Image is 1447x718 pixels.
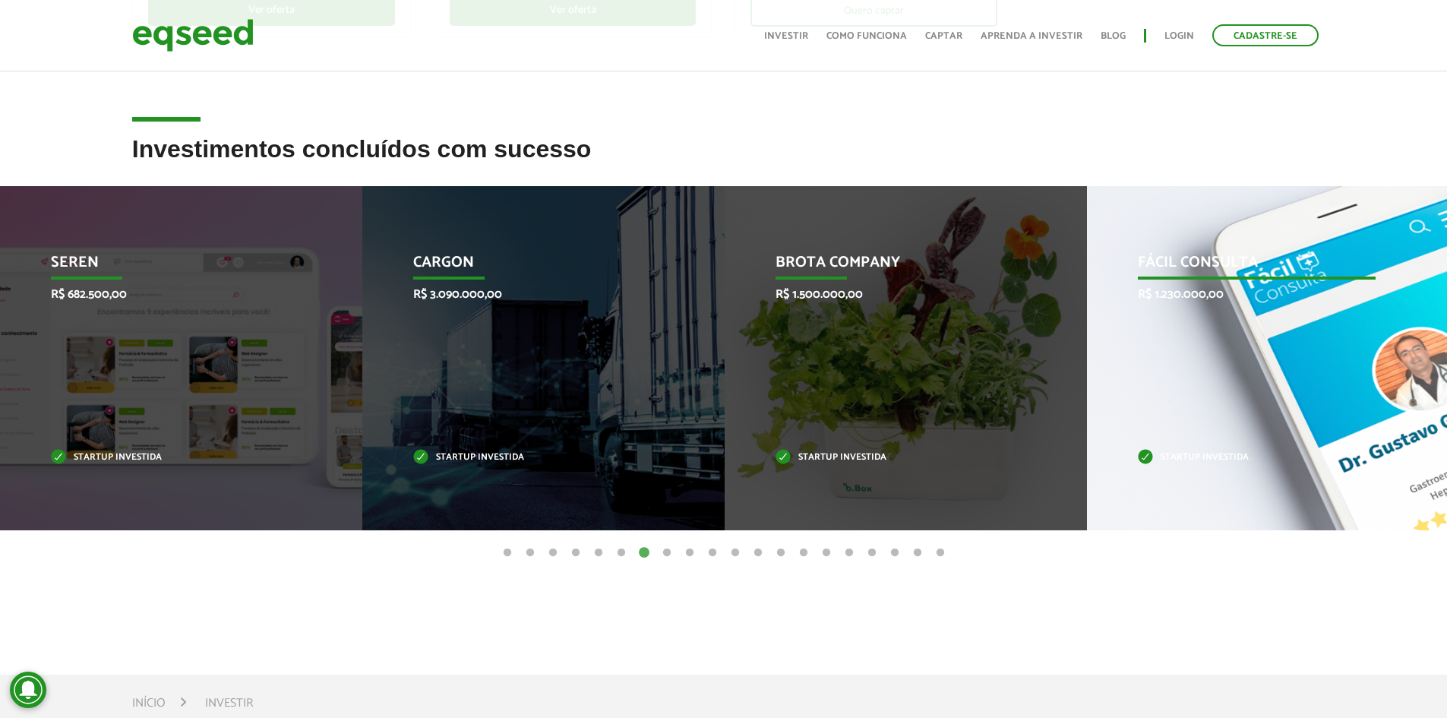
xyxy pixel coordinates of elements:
p: Fácil Consulta [1138,254,1376,280]
p: Startup investida [776,454,1013,462]
button: 17 of 20 [864,546,880,561]
a: Aprenda a investir [981,31,1082,41]
p: R$ 1.500.000,00 [776,287,1013,302]
p: R$ 3.090.000,00 [413,287,651,302]
button: 2 of 20 [523,546,538,561]
button: 15 of 20 [819,546,834,561]
p: R$ 682.500,00 [51,287,289,302]
button: 4 of 20 [568,546,583,561]
a: Captar [925,31,962,41]
button: 5 of 20 [591,546,606,561]
a: Login [1164,31,1194,41]
button: 8 of 20 [659,546,675,561]
p: R$ 1.230.000,00 [1138,287,1376,302]
button: 12 of 20 [750,546,766,561]
a: Como funciona [826,31,907,41]
button: 9 of 20 [682,546,697,561]
button: 10 of 20 [705,546,720,561]
button: 1 of 20 [500,546,515,561]
button: 6 of 20 [614,546,629,561]
button: 13 of 20 [773,546,788,561]
button: 14 of 20 [796,546,811,561]
button: 3 of 20 [545,546,561,561]
p: Startup investida [51,454,289,462]
button: 7 of 20 [637,546,652,561]
a: Blog [1101,31,1126,41]
p: Startup investida [1138,454,1376,462]
button: 16 of 20 [842,546,857,561]
p: Startup investida [413,454,651,462]
p: Brota Company [776,254,1013,280]
button: 19 of 20 [910,546,925,561]
button: 20 of 20 [933,546,948,561]
li: Investir [205,693,253,713]
button: 18 of 20 [887,546,902,561]
p: CargOn [413,254,651,280]
button: 11 of 20 [728,546,743,561]
p: Seren [51,254,289,280]
h2: Investimentos concluídos com sucesso [132,136,1316,185]
a: Início [132,697,166,710]
a: Cadastre-se [1212,24,1319,46]
a: Investir [764,31,808,41]
img: EqSeed [132,15,254,55]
